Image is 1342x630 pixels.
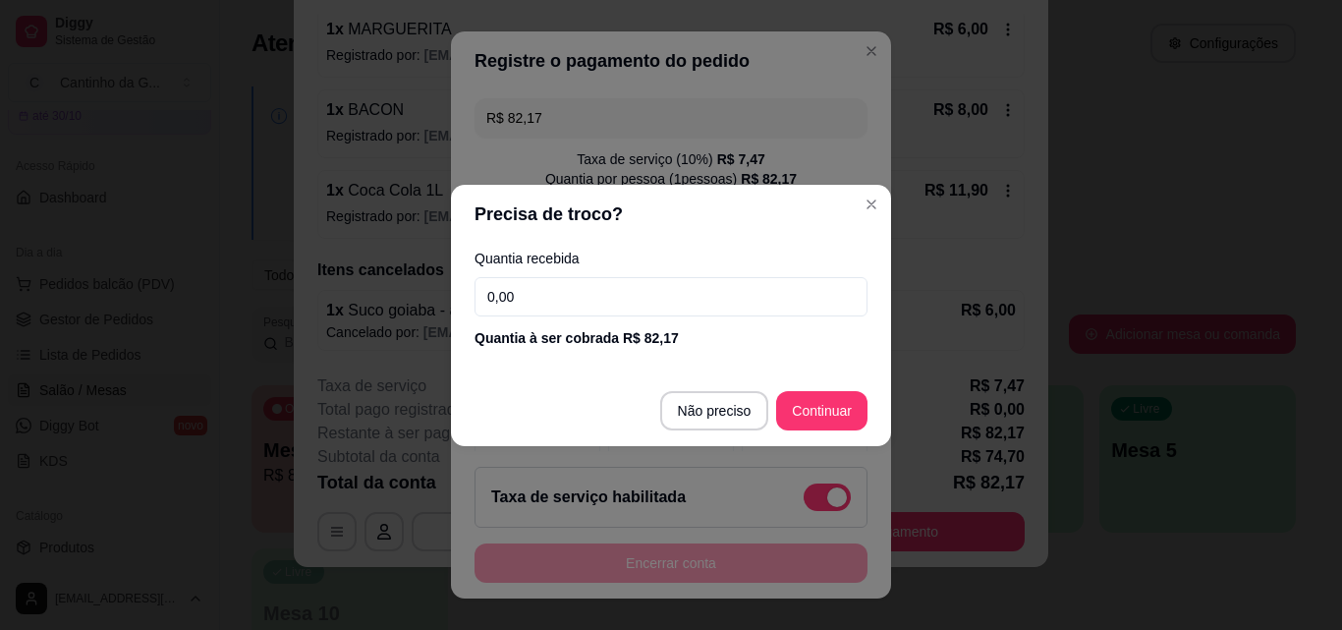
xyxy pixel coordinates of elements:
button: Não preciso [660,391,769,430]
label: Quantia recebida [475,252,867,265]
button: Close [856,189,887,220]
header: Precisa de troco? [451,185,891,244]
div: Quantia à ser cobrada R$ 82,17 [475,328,867,348]
button: Continuar [776,391,867,430]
